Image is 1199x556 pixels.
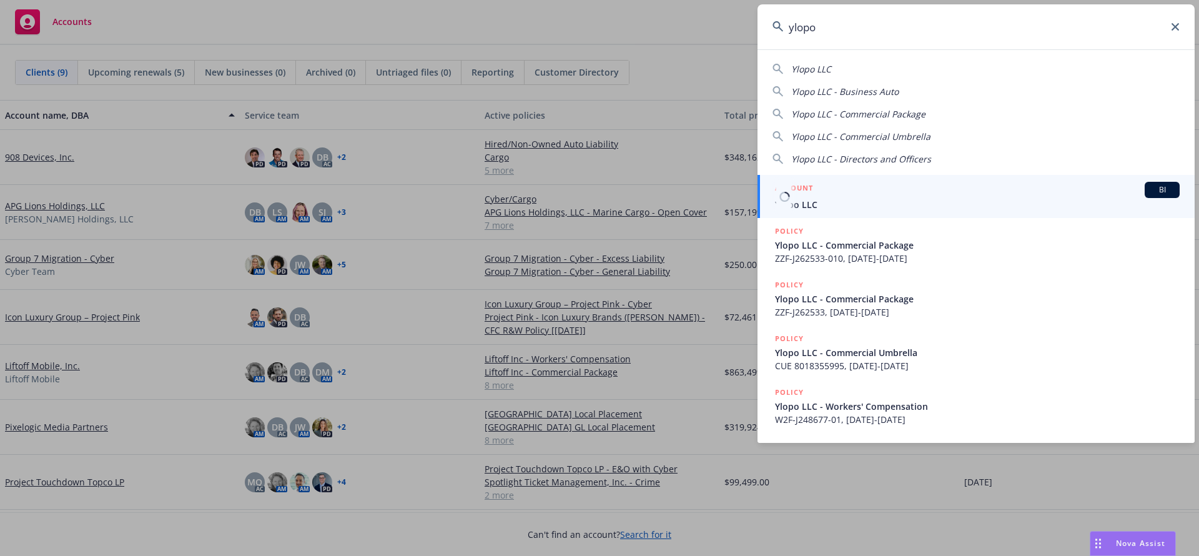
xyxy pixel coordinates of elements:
[775,359,1180,372] span: CUE 8018355995, [DATE]-[DATE]
[791,131,930,142] span: Ylopo LLC - Commercial Umbrella
[775,239,1180,252] span: Ylopo LLC - Commercial Package
[757,175,1195,218] a: ACCOUNTBIYlopo LLC
[757,433,1195,487] a: POLICY
[775,346,1180,359] span: Ylopo LLC - Commercial Umbrella
[1090,531,1176,556] button: Nova Assist
[775,332,804,345] h5: POLICY
[775,198,1180,211] span: Ylopo LLC
[775,440,804,452] h5: POLICY
[757,218,1195,272] a: POLICYYlopo LLC - Commercial PackageZZF-J262533-010, [DATE]-[DATE]
[757,4,1195,49] input: Search...
[791,63,831,75] span: Ylopo LLC
[1116,538,1165,549] span: Nova Assist
[1150,184,1175,196] span: BI
[757,379,1195,433] a: POLICYYlopo LLC - Workers' CompensationW2F-J248677-01, [DATE]-[DATE]
[775,413,1180,426] span: W2F-J248677-01, [DATE]-[DATE]
[775,182,813,197] h5: ACCOUNT
[775,305,1180,319] span: ZZF-J262533, [DATE]-[DATE]
[775,225,804,237] h5: POLICY
[1090,532,1106,555] div: Drag to move
[757,272,1195,325] a: POLICYYlopo LLC - Commercial PackageZZF-J262533, [DATE]-[DATE]
[775,400,1180,413] span: Ylopo LLC - Workers' Compensation
[775,279,804,291] h5: POLICY
[757,325,1195,379] a: POLICYYlopo LLC - Commercial UmbrellaCUE 8018355995, [DATE]-[DATE]
[791,108,925,120] span: Ylopo LLC - Commercial Package
[791,86,899,97] span: Ylopo LLC - Business Auto
[775,292,1180,305] span: Ylopo LLC - Commercial Package
[791,153,931,165] span: Ylopo LLC - Directors and Officers
[775,386,804,399] h5: POLICY
[775,252,1180,265] span: ZZF-J262533-010, [DATE]-[DATE]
